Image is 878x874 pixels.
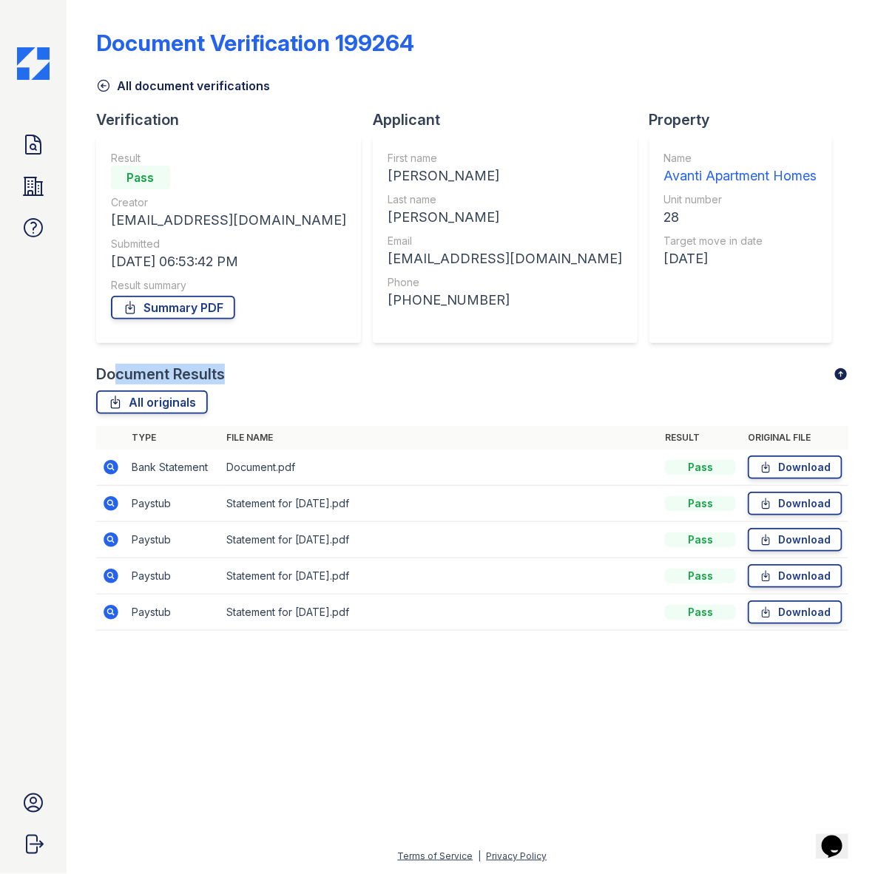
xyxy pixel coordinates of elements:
[96,77,270,95] a: All document verifications
[111,237,346,251] div: Submitted
[126,486,220,522] td: Paystub
[111,296,235,319] a: Summary PDF
[96,390,208,414] a: All originals
[748,455,842,479] a: Download
[742,426,848,450] th: Original file
[126,594,220,631] td: Paystub
[748,492,842,515] a: Download
[220,450,659,486] td: Document.pdf
[111,166,170,189] div: Pass
[126,558,220,594] td: Paystub
[96,109,373,130] div: Verification
[388,275,623,290] div: Phone
[664,166,817,186] div: Avanti Apartment Homes
[388,234,623,248] div: Email
[388,207,623,228] div: [PERSON_NAME]
[111,195,346,210] div: Creator
[388,166,623,186] div: [PERSON_NAME]
[478,850,481,861] div: |
[664,207,817,228] div: 28
[111,151,346,166] div: Result
[664,192,817,207] div: Unit number
[665,496,736,511] div: Pass
[665,569,736,583] div: Pass
[96,364,225,385] div: Document Results
[659,426,742,450] th: Result
[220,426,659,450] th: File name
[220,486,659,522] td: Statement for [DATE].pdf
[748,528,842,552] a: Download
[664,151,817,186] a: Name Avanti Apartment Homes
[17,47,50,80] img: CE_Icon_Blue-c292c112584629df590d857e76928e9f676e5b41ef8f769ba2f05ee15b207248.png
[388,290,623,311] div: [PHONE_NUMBER]
[748,600,842,624] a: Download
[373,109,649,130] div: Applicant
[111,251,346,272] div: [DATE] 06:53:42 PM
[126,450,220,486] td: Bank Statement
[486,850,547,861] a: Privacy Policy
[664,151,817,166] div: Name
[397,850,473,861] a: Terms of Service
[220,522,659,558] td: Statement for [DATE].pdf
[388,248,623,269] div: [EMAIL_ADDRESS][DOMAIN_NAME]
[111,210,346,231] div: [EMAIL_ADDRESS][DOMAIN_NAME]
[665,460,736,475] div: Pass
[748,564,842,588] a: Download
[388,192,623,207] div: Last name
[96,30,414,56] div: Document Verification 199264
[649,109,844,130] div: Property
[664,234,817,248] div: Target move in date
[220,594,659,631] td: Statement for [DATE].pdf
[665,605,736,620] div: Pass
[111,278,346,293] div: Result summary
[664,248,817,269] div: [DATE]
[388,151,623,166] div: First name
[665,532,736,547] div: Pass
[816,815,863,859] iframe: chat widget
[220,558,659,594] td: Statement for [DATE].pdf
[126,426,220,450] th: Type
[126,522,220,558] td: Paystub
